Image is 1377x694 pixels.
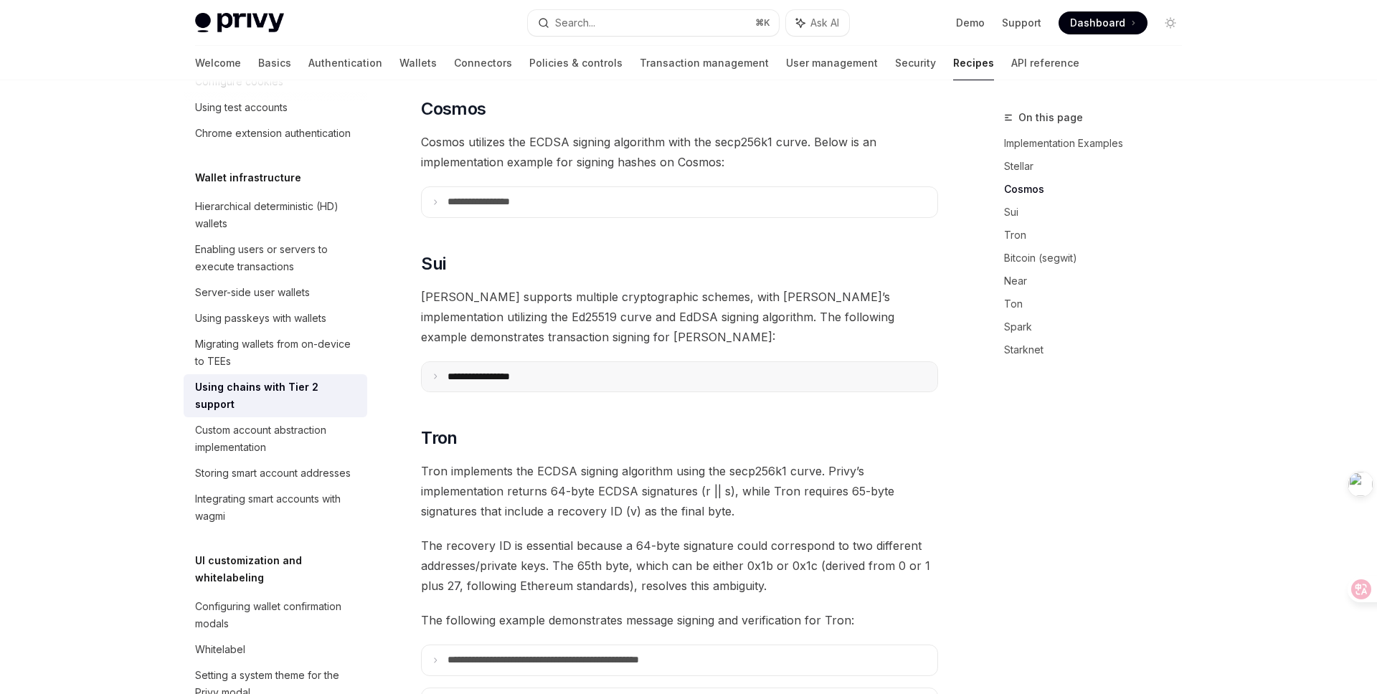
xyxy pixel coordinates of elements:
a: Custom account abstraction implementation [184,417,367,460]
a: Authentication [308,46,382,80]
div: Hierarchical deterministic (HD) wallets [195,198,359,232]
button: Ask AI [786,10,849,36]
div: Using test accounts [195,99,288,116]
a: Whitelabel [184,637,367,662]
a: Sui [1004,201,1193,224]
img: light logo [195,13,284,33]
span: Sui [421,252,445,275]
span: Cosmos utilizes the ECDSA signing algorithm with the secp256k1 curve. Below is an implementation ... [421,132,938,172]
div: Whitelabel [195,641,245,658]
a: Welcome [195,46,241,80]
div: Migrating wallets from on-device to TEEs [195,336,359,370]
div: Custom account abstraction implementation [195,422,359,456]
div: Storing smart account addresses [195,465,351,482]
span: Cosmos [421,98,486,120]
a: Using passkeys with wallets [184,305,367,331]
a: Stellar [1004,155,1193,178]
div: Search... [555,14,595,32]
div: Using passkeys with wallets [195,310,326,327]
a: Spark [1004,315,1193,338]
a: Wallets [399,46,437,80]
a: Tron [1004,224,1193,247]
a: Transaction management [640,46,769,80]
h5: Wallet infrastructure [195,169,301,186]
span: Tron [421,427,458,450]
a: Migrating wallets from on-device to TEEs [184,331,367,374]
a: Cosmos [1004,178,1193,201]
a: User management [786,46,878,80]
a: Chrome extension authentication [184,120,367,146]
span: [PERSON_NAME] supports multiple cryptographic schemes, with [PERSON_NAME]’s implementation utiliz... [421,287,938,347]
div: Using chains with Tier 2 support [195,379,359,413]
div: Server-side user wallets [195,284,310,301]
span: Tron implements the ECDSA signing algorithm using the secp256k1 curve. Privy’s implementation ret... [421,461,938,521]
button: Toggle dark mode [1159,11,1182,34]
a: Dashboard [1059,11,1147,34]
div: Configuring wallet confirmation modals [195,598,359,632]
a: Storing smart account addresses [184,460,367,486]
a: Security [895,46,936,80]
button: Search...⌘K [528,10,779,36]
div: Enabling users or servers to execute transactions [195,241,359,275]
a: Implementation Examples [1004,132,1193,155]
a: Configuring wallet confirmation modals [184,594,367,637]
span: On this page [1018,109,1083,126]
a: Recipes [953,46,994,80]
span: Ask AI [810,16,839,30]
span: The recovery ID is essential because a 64-byte signature could correspond to two different addres... [421,536,938,596]
a: Support [1002,16,1041,30]
a: Starknet [1004,338,1193,361]
a: Using chains with Tier 2 support [184,374,367,417]
a: Demo [956,16,985,30]
a: Enabling users or servers to execute transactions [184,237,367,280]
div: Integrating smart accounts with wagmi [195,490,359,525]
a: Connectors [454,46,512,80]
a: Ton [1004,293,1193,315]
a: Using test accounts [184,95,367,120]
a: Policies & controls [529,46,623,80]
span: The following example demonstrates message signing and verification for Tron: [421,610,938,630]
span: Dashboard [1070,16,1125,30]
a: Hierarchical deterministic (HD) wallets [184,194,367,237]
a: API reference [1011,46,1079,80]
span: ⌘ K [755,17,770,29]
a: Server-side user wallets [184,280,367,305]
a: Near [1004,270,1193,293]
div: Chrome extension authentication [195,125,351,142]
a: Integrating smart accounts with wagmi [184,486,367,529]
a: Bitcoin (segwit) [1004,247,1193,270]
h5: UI customization and whitelabeling [195,552,367,586]
a: Basics [258,46,291,80]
